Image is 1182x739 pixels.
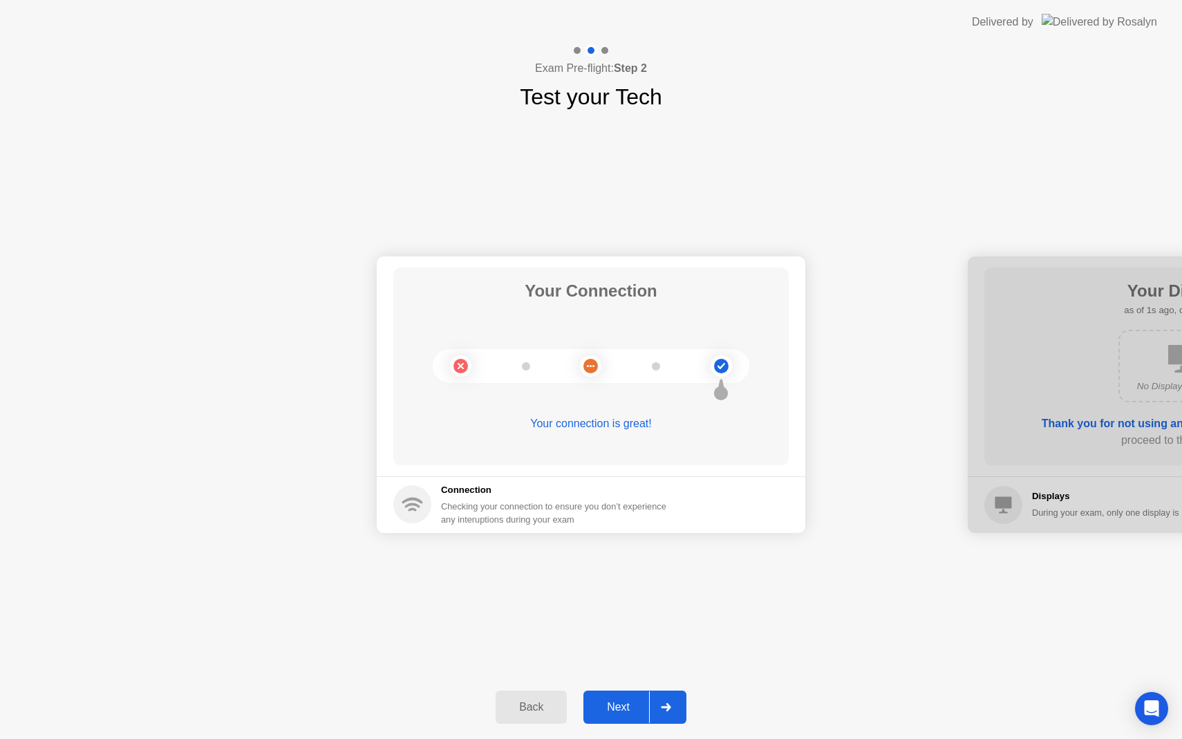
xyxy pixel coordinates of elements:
[441,500,675,526] div: Checking your connection to ensure you don’t experience any interuptions during your exam
[520,80,662,113] h1: Test your Tech
[588,701,649,713] div: Next
[393,415,789,432] div: Your connection is great!
[525,279,657,303] h1: Your Connection
[535,60,647,77] h4: Exam Pre-flight:
[1042,14,1157,30] img: Delivered by Rosalyn
[614,62,647,74] b: Step 2
[1135,692,1168,725] div: Open Intercom Messenger
[972,14,1033,30] div: Delivered by
[496,691,567,724] button: Back
[583,691,686,724] button: Next
[500,701,563,713] div: Back
[441,483,675,497] h5: Connection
